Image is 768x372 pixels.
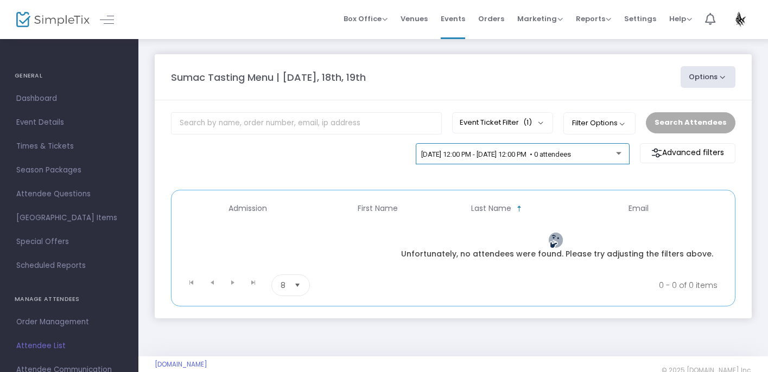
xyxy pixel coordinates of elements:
[16,139,122,153] span: Times & Tickets
[629,204,649,213] span: Email
[16,116,122,130] span: Event Details
[16,339,122,353] span: Attendee List
[681,66,736,88] button: Options
[229,204,267,213] span: Admission
[417,274,718,296] kendo-pager-info: 0 - 0 of 0 items
[16,163,122,177] span: Season Packages
[471,204,511,213] span: Last Name
[576,14,611,24] span: Reports
[452,112,553,133] button: Event Ticket Filter(1)
[16,211,122,225] span: [GEOGRAPHIC_DATA] Items
[669,14,692,24] span: Help
[15,65,124,87] h4: GENERAL
[290,275,305,296] button: Select
[651,147,662,158] img: filter
[441,5,465,33] span: Events
[515,204,524,213] span: Sortable
[563,112,636,134] button: Filter Options
[155,360,207,369] a: [DOMAIN_NAME]
[16,187,122,201] span: Attendee Questions
[548,232,564,248] img: face-thinking.png
[401,5,428,33] span: Venues
[640,143,735,163] m-button: Advanced filters
[281,280,285,291] span: 8
[16,259,122,273] span: Scheduled Reports
[421,150,571,158] span: [DATE] 12:00 PM - [DATE] 12:00 PM • 0 attendees
[517,14,563,24] span: Marketing
[624,5,656,33] span: Settings
[523,118,532,127] span: (1)
[15,288,124,310] h4: MANAGE ATTENDEES
[16,235,122,249] span: Special Offers
[358,204,398,213] span: First Name
[171,112,442,134] input: Search by name, order number, email, ip address
[16,92,122,106] span: Dashboard
[16,315,122,329] span: Order Management
[171,70,366,85] m-panel-title: Sumac Tasting Menu | [DATE], 18th, 19th
[478,5,504,33] span: Orders
[344,14,388,24] span: Box Office
[177,196,729,270] div: Data table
